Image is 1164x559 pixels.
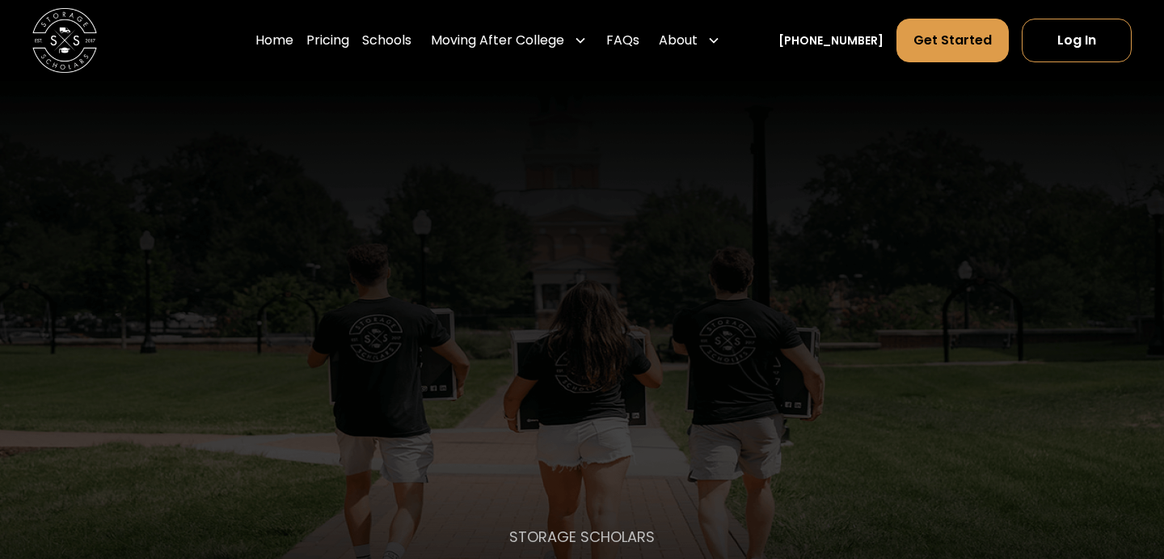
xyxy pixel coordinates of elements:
a: Get Started [896,19,1009,62]
div: Moving After College [424,18,593,63]
div: Moving After College [431,31,564,50]
a: Pricing [306,18,349,63]
div: About [652,18,727,63]
p: STORAGE SCHOLARS [509,526,655,548]
a: Schools [362,18,411,63]
a: FAQs [606,18,639,63]
a: Log In [1022,19,1132,62]
a: Home [255,18,293,63]
a: [PHONE_NUMBER] [778,32,884,49]
div: About [659,31,698,50]
img: Storage Scholars main logo [32,8,97,73]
